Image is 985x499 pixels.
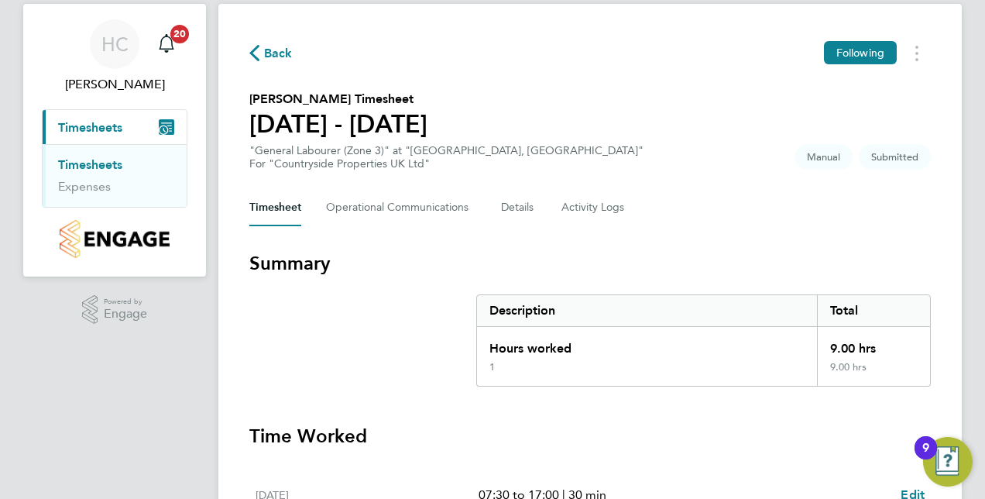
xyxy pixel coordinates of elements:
[249,157,644,170] div: For "Countryside Properties UK Ltd"
[817,295,930,326] div: Total
[23,4,206,277] nav: Main navigation
[42,220,187,258] a: Go to home page
[249,90,427,108] h2: [PERSON_NAME] Timesheet
[859,144,931,170] span: This timesheet is Submitted.
[42,19,187,94] a: HC[PERSON_NAME]
[151,19,182,69] a: 20
[249,189,301,226] button: Timesheet
[903,41,931,65] button: Timesheets Menu
[922,448,929,468] div: 9
[561,189,626,226] button: Activity Logs
[489,361,495,373] div: 1
[58,179,111,194] a: Expenses
[824,41,897,64] button: Following
[43,110,187,144] button: Timesheets
[82,295,148,325] a: Powered byEngage
[249,424,931,449] h3: Time Worked
[923,437,973,487] button: Open Resource Center, 9 new notifications
[817,361,930,386] div: 9.00 hrs
[101,34,129,54] span: HC
[249,43,293,63] button: Back
[249,251,931,276] h3: Summary
[58,120,122,135] span: Timesheets
[170,25,189,43] span: 20
[249,108,427,139] h1: [DATE] - [DATE]
[836,46,884,60] span: Following
[795,144,853,170] span: This timesheet was manually created.
[249,144,644,170] div: "General Labourer (Zone 3)" at "[GEOGRAPHIC_DATA], [GEOGRAPHIC_DATA]"
[501,189,537,226] button: Details
[104,295,147,308] span: Powered by
[477,295,817,326] div: Description
[60,220,169,258] img: countryside-properties-logo-retina.png
[326,189,476,226] button: Operational Communications
[43,144,187,207] div: Timesheets
[476,294,931,387] div: Summary
[42,75,187,94] span: Hannah Cornford
[264,44,293,63] span: Back
[58,157,122,172] a: Timesheets
[104,308,147,321] span: Engage
[477,327,817,361] div: Hours worked
[817,327,930,361] div: 9.00 hrs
